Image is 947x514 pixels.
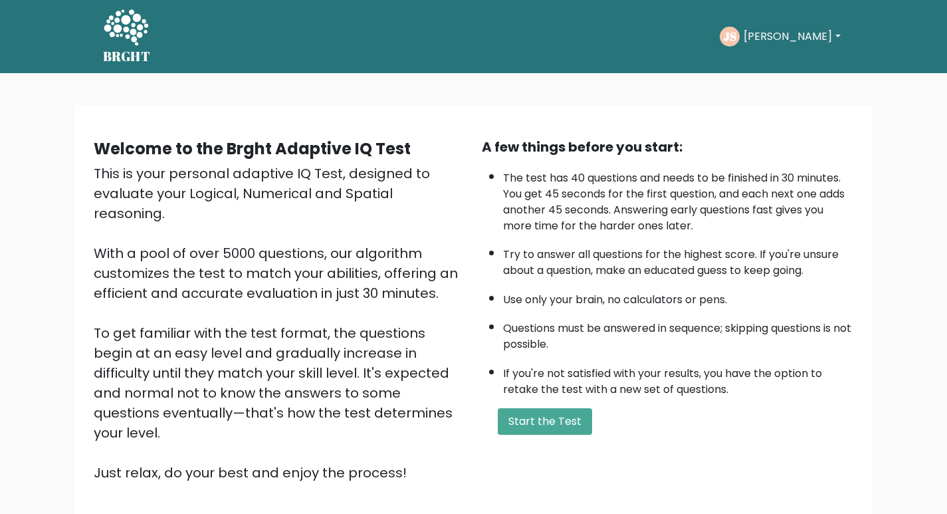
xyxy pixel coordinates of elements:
[503,359,854,398] li: If you're not satisfied with your results, you have the option to retake the test with a new set ...
[94,164,466,483] div: This is your personal adaptive IQ Test, designed to evaluate your Logical, Numerical and Spatial ...
[503,164,854,234] li: The test has 40 questions and needs to be finished in 30 minutes. You get 45 seconds for the firs...
[503,240,854,279] li: Try to answer all questions for the highest score. If you're unsure about a question, make an edu...
[482,137,854,157] div: A few things before you start:
[740,28,844,45] button: [PERSON_NAME]
[103,5,151,68] a: BRGHT
[94,138,411,160] b: Welcome to the Brght Adaptive IQ Test
[503,314,854,352] li: Questions must be answered in sequence; skipping questions is not possible.
[103,49,151,64] h5: BRGHT
[498,408,592,435] button: Start the Test
[503,285,854,308] li: Use only your brain, no calculators or pens.
[724,29,736,44] text: JS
